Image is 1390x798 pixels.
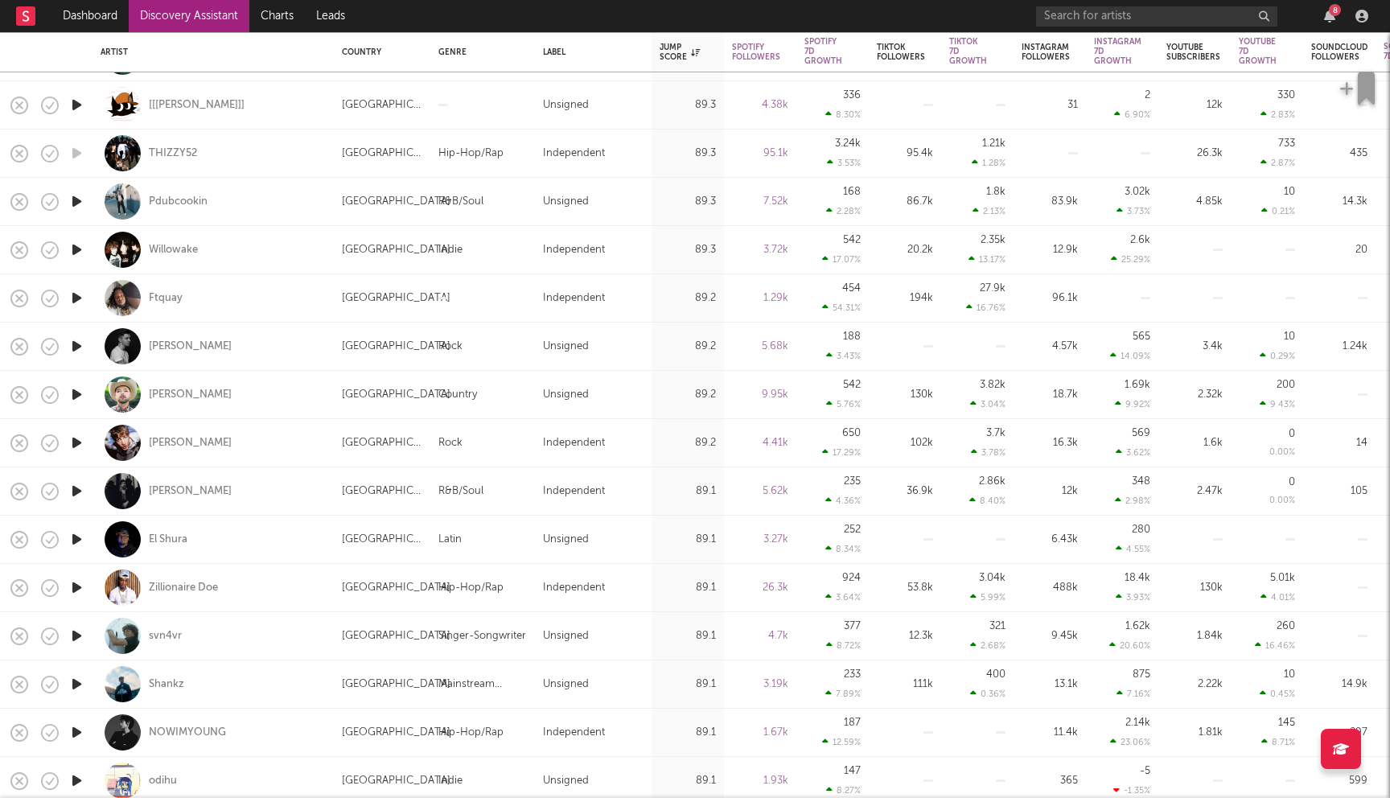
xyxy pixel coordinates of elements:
div: 11.4k [1022,723,1078,742]
div: Hip-Hop/Rap [438,144,504,163]
div: 12.59 % [822,737,861,747]
div: 26.3k [732,578,788,598]
div: Independent [543,144,605,163]
div: [GEOGRAPHIC_DATA] [342,675,450,694]
div: 105 [1311,482,1367,501]
a: [PERSON_NAME] [149,436,232,450]
div: 200 [1277,380,1295,390]
div: 875 [1133,669,1150,680]
div: 89.1 [660,482,716,501]
div: Tiktok 7D Growth [949,37,987,66]
div: 1.62k [1125,621,1150,631]
div: 2.86k [979,476,1005,487]
div: Unsigned [543,385,589,405]
div: Spotify 7D Growth [804,37,842,66]
div: 2.35k [981,235,1005,245]
div: 365 [1022,771,1078,791]
div: 130k [1166,578,1223,598]
div: 297 [1311,723,1367,742]
div: 3.43 % [826,351,861,361]
div: 8.71 % [1261,737,1295,747]
div: 20.2k [877,241,933,260]
div: 7.52k [732,192,788,212]
a: Willowake [149,243,198,257]
div: 0.36 % [970,689,1005,699]
div: 3.78 % [971,447,1005,458]
div: Spotify Followers [732,43,780,62]
div: 147 [844,766,861,776]
div: 4.7k [732,627,788,646]
div: Unsigned [543,337,589,356]
div: 1.8k [986,187,1005,197]
div: 17.29 % [822,447,861,458]
a: THIZZY52 [149,146,197,161]
div: 3.73 % [1117,206,1150,216]
div: 89.3 [660,96,716,115]
div: [GEOGRAPHIC_DATA] [342,627,450,646]
div: 0.29 % [1260,351,1295,361]
div: 3.62 % [1116,447,1150,458]
a: El Shura [149,533,187,547]
div: 9.95k [732,385,788,405]
div: 3.7k [986,428,1005,438]
div: 89.1 [660,627,716,646]
div: 6.43k [1022,530,1078,549]
div: 13.1k [1022,675,1078,694]
div: 2.98 % [1115,496,1150,506]
div: 1.21k [982,138,1005,149]
div: 5.68k [732,337,788,356]
div: Shankz [149,677,184,692]
div: 3.24k [835,138,861,149]
div: [GEOGRAPHIC_DATA] [342,771,450,791]
div: [GEOGRAPHIC_DATA] [342,723,450,742]
div: 4.55 % [1116,544,1150,554]
div: 89.2 [660,434,716,453]
div: Artist [101,47,318,57]
div: Mainstream Electronic [438,675,527,694]
div: Instagram Followers [1022,43,1070,62]
div: 16.46 % [1255,640,1295,651]
div: [GEOGRAPHIC_DATA] [342,530,422,549]
div: 0.45 % [1260,689,1295,699]
div: 5.62k [732,482,788,501]
div: 89.3 [660,241,716,260]
div: 89.3 [660,144,716,163]
div: Label [543,47,635,57]
div: 0 [1289,477,1295,487]
div: 8 [1329,4,1341,16]
div: 0.00 % [1269,496,1295,505]
div: Pdubcookin [149,195,208,209]
div: 2.32k [1166,385,1223,405]
div: 3.53 % [827,158,861,168]
div: 89.3 [660,192,716,212]
div: 83.9k [1022,192,1078,212]
div: 321 [989,621,1005,631]
div: 2.83 % [1260,109,1295,120]
div: 130k [877,385,933,405]
div: 3.04 % [970,399,1005,409]
div: 54.31 % [822,302,861,313]
div: 95.4k [877,144,933,163]
div: 6.90 % [1114,109,1150,120]
div: 8.27 % [826,785,861,796]
div: Genre [438,47,519,57]
div: 0.21 % [1261,206,1295,216]
div: 14.9k [1311,675,1367,694]
a: svn4vr [149,629,182,644]
div: 31 [1022,96,1078,115]
div: YouTube Subscribers [1166,43,1220,62]
div: Jump Score [660,43,700,62]
div: 4.41k [732,434,788,453]
div: 14.3k [1311,192,1367,212]
div: 89.2 [660,385,716,405]
div: [PERSON_NAME] [149,339,232,354]
div: [GEOGRAPHIC_DATA] [342,385,450,405]
div: 187 [844,718,861,728]
a: NOWIMYOUNG [149,726,226,740]
div: 1.93k [732,771,788,791]
div: 1.24k [1311,337,1367,356]
a: [PERSON_NAME] [149,484,232,499]
div: Independent [543,241,605,260]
